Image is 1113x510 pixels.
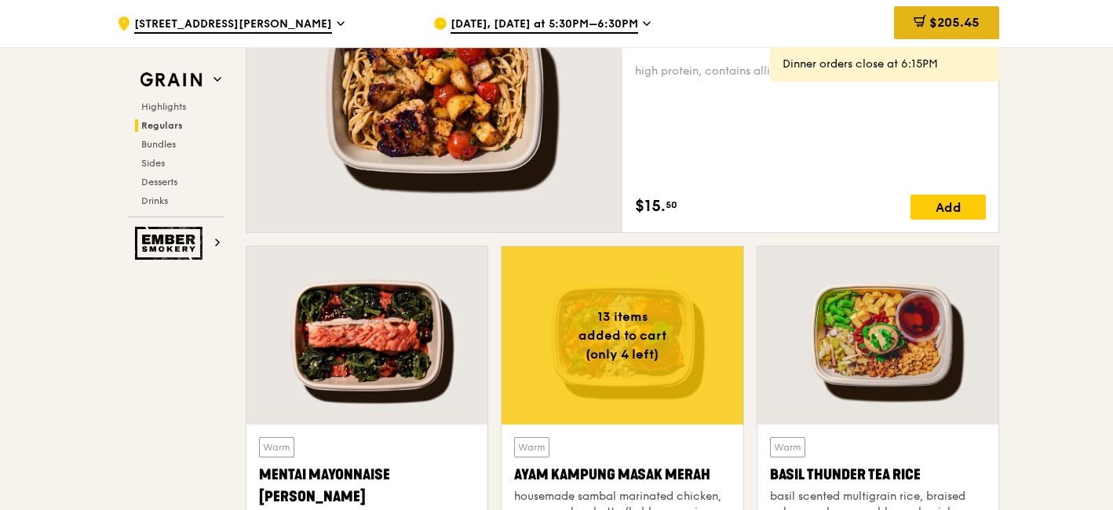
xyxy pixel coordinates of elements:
[635,64,986,79] div: high protein, contains allium, soy, wheat
[666,199,677,211] span: 50
[451,16,638,34] span: [DATE], [DATE] at 5:30PM–6:30PM
[514,437,549,457] div: Warm
[783,56,987,72] div: Dinner orders close at 6:15PM
[141,195,168,206] span: Drinks
[135,66,207,94] img: Grain web logo
[770,464,986,486] div: Basil Thunder Tea Rice
[141,139,176,150] span: Bundles
[135,227,207,260] img: Ember Smokery web logo
[635,195,666,218] span: $15.
[141,177,177,188] span: Desserts
[259,464,475,508] div: Mentai Mayonnaise [PERSON_NAME]
[141,101,186,112] span: Highlights
[514,464,730,486] div: Ayam Kampung Masak Merah
[929,15,980,30] span: $205.45
[134,16,332,34] span: [STREET_ADDRESS][PERSON_NAME]
[141,158,165,169] span: Sides
[141,120,183,131] span: Regulars
[770,437,805,457] div: Warm
[910,195,986,220] div: Add
[259,437,294,457] div: Warm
